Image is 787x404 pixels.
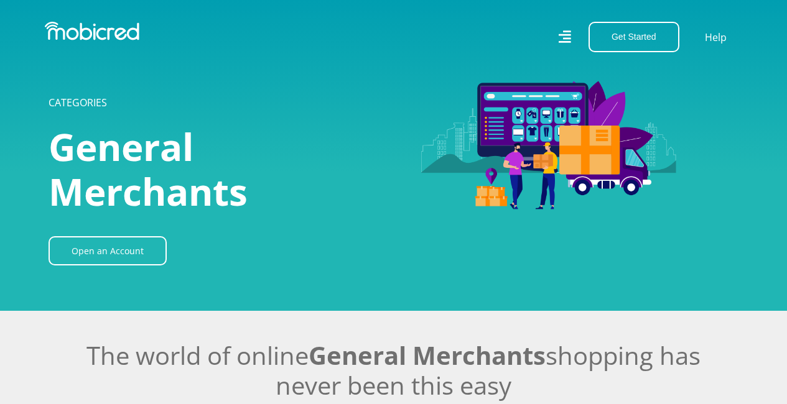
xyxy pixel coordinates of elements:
button: Get Started [589,22,679,52]
a: Open an Account [49,236,167,265]
h2: The world of online shopping has never been this easy [49,341,739,400]
img: General Merchants [344,52,739,223]
a: Help [704,29,727,45]
a: CATEGORIES [49,96,107,109]
img: Mobicred [45,22,139,40]
span: General Merchants [49,121,248,217]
